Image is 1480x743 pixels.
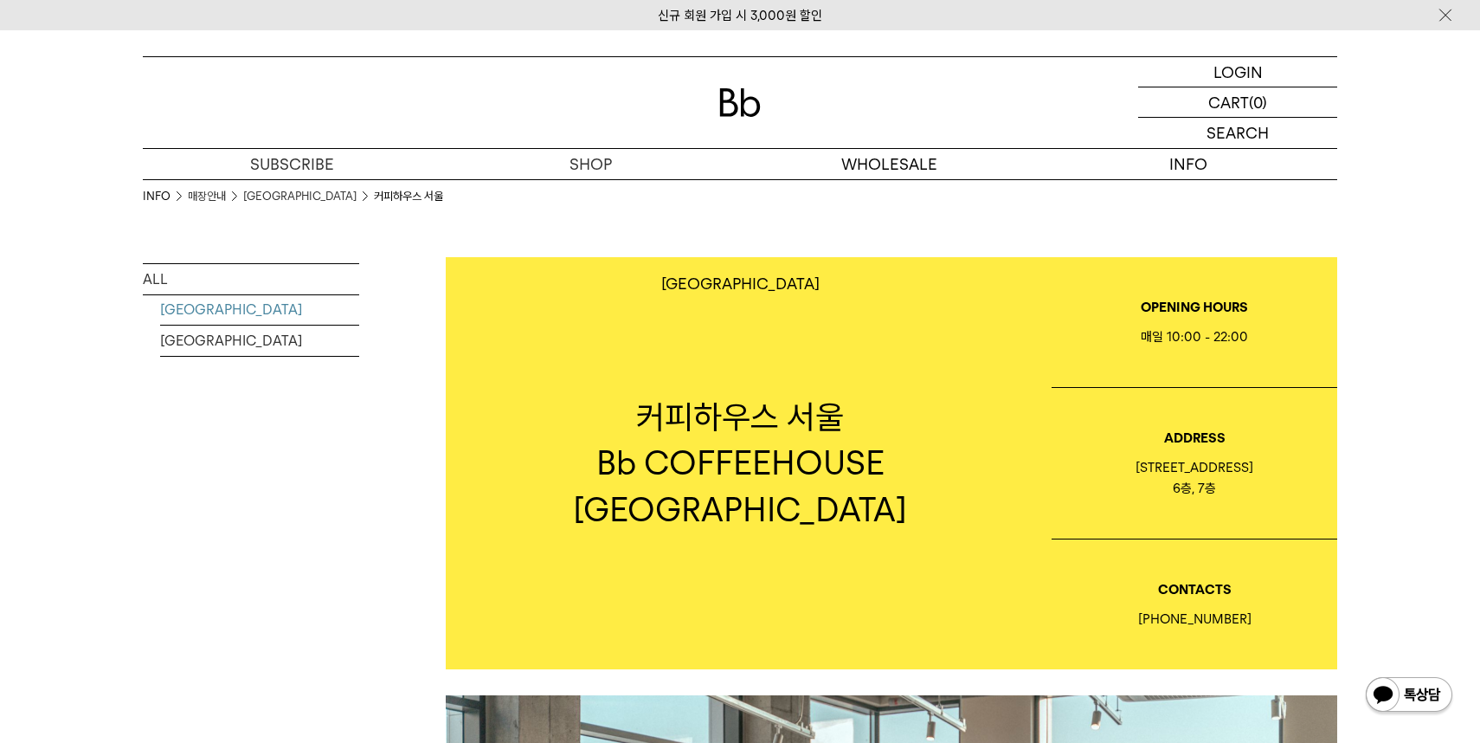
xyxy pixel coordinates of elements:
a: [GEOGRAPHIC_DATA] [160,294,359,325]
p: OPENING HOURS [1052,297,1337,318]
a: CART (0) [1138,87,1337,118]
p: CONTACTS [1052,579,1337,600]
div: [STREET_ADDRESS] 6층, 7층 [1052,457,1337,499]
p: LOGIN [1213,57,1263,87]
img: 로고 [719,88,761,117]
p: 커피하우스 서울 [446,394,1034,440]
li: INFO [143,188,188,205]
a: SHOP [441,149,740,179]
a: [GEOGRAPHIC_DATA] [160,326,359,356]
a: SUBSCRIBE [143,149,441,179]
p: CART [1208,87,1249,117]
li: 커피하우스 서울 [374,188,443,205]
p: ADDRESS [1052,428,1337,449]
p: SEARCH [1207,118,1269,148]
p: WHOLESALE [740,149,1039,179]
p: [GEOGRAPHIC_DATA] [661,275,820,293]
p: INFO [1039,149,1337,179]
a: 매장안내 [188,188,226,205]
a: 신규 회원 가입 시 3,000원 할인 [658,8,822,23]
div: [PHONE_NUMBER] [1052,609,1337,630]
p: Bb COFFEEHOUSE [GEOGRAPHIC_DATA] [446,440,1034,532]
div: 매일 10:00 - 22:00 [1052,326,1337,347]
img: 카카오톡 채널 1:1 채팅 버튼 [1364,675,1454,717]
p: (0) [1249,87,1267,117]
a: [GEOGRAPHIC_DATA] [243,188,357,205]
a: LOGIN [1138,57,1337,87]
a: ALL [143,264,359,294]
